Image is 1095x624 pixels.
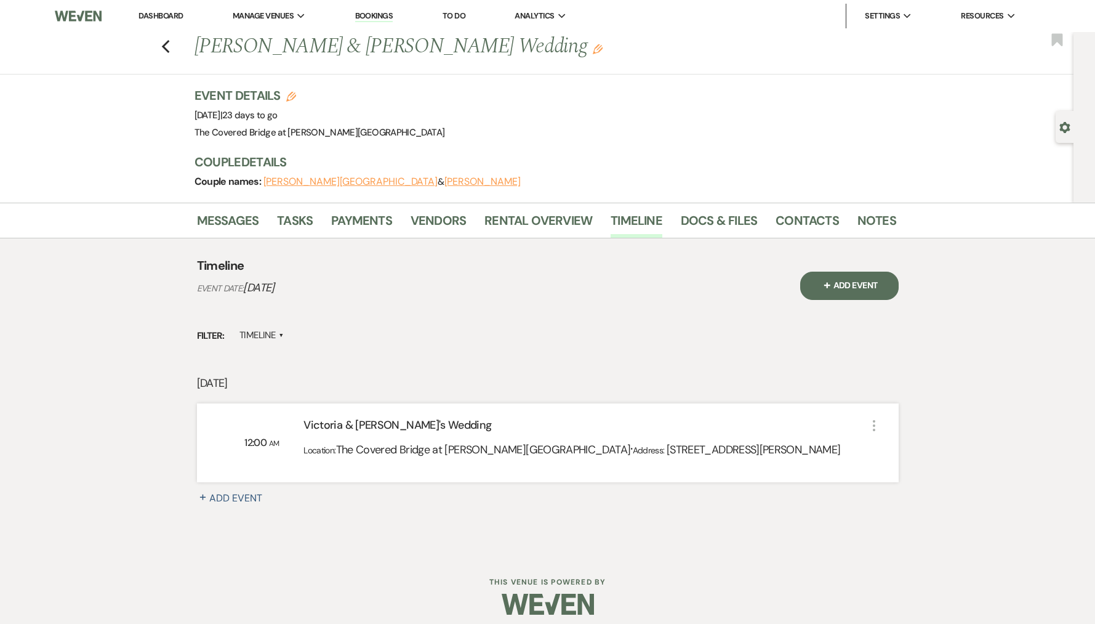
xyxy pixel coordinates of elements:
a: Dashboard [138,10,183,21]
a: To Do [443,10,465,21]
span: AM [269,439,279,448]
span: Event Date: [197,283,244,294]
span: | [220,109,278,121]
span: Resources [961,10,1003,22]
span: The Covered Bridge at [PERSON_NAME][GEOGRAPHIC_DATA] [195,126,445,139]
span: [STREET_ADDRESS][PERSON_NAME] [667,442,840,457]
span: [DATE] [243,280,274,295]
button: [PERSON_NAME][GEOGRAPHIC_DATA] [263,177,438,187]
h1: [PERSON_NAME] & [PERSON_NAME] Wedding [195,32,746,62]
span: [DATE] [195,109,278,121]
span: Filter: [197,329,225,343]
a: Docs & Files [681,211,757,238]
span: Plus Sign [197,487,209,500]
a: Notes [857,211,896,238]
h3: Event Details [195,87,445,104]
button: Plus SignAdd Event [800,272,899,300]
button: Plus SignAdd Event [197,491,277,506]
a: Payments [331,211,392,238]
span: Plus Sign [821,278,833,291]
span: ▲ [279,331,284,341]
span: 12:00 [244,436,268,449]
label: Timeline [239,327,284,344]
button: [PERSON_NAME] [444,177,521,187]
a: Vendors [411,211,466,238]
span: The Covered Bridge at [PERSON_NAME][GEOGRAPHIC_DATA] [336,442,631,457]
span: Location: [303,445,335,456]
a: Tasks [277,211,313,238]
span: 23 days to go [222,109,278,121]
img: Weven Logo [55,3,102,29]
button: Edit [593,43,603,54]
a: Timeline [611,211,662,238]
button: Open lead details [1059,121,1070,132]
h4: Timeline [197,257,244,274]
span: · [630,440,632,458]
h3: Couple Details [195,153,884,171]
span: Couple names: [195,175,263,188]
a: Bookings [355,10,393,22]
a: Messages [197,211,259,238]
a: Contacts [776,211,839,238]
span: Analytics [515,10,554,22]
a: Rental Overview [484,211,592,238]
span: Address: [633,445,667,456]
span: Settings [865,10,900,22]
span: Manage Venues [233,10,294,22]
span: & [263,176,521,188]
div: Victoria & [PERSON_NAME]'s Wedding [303,417,866,439]
p: [DATE] [197,375,899,392]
